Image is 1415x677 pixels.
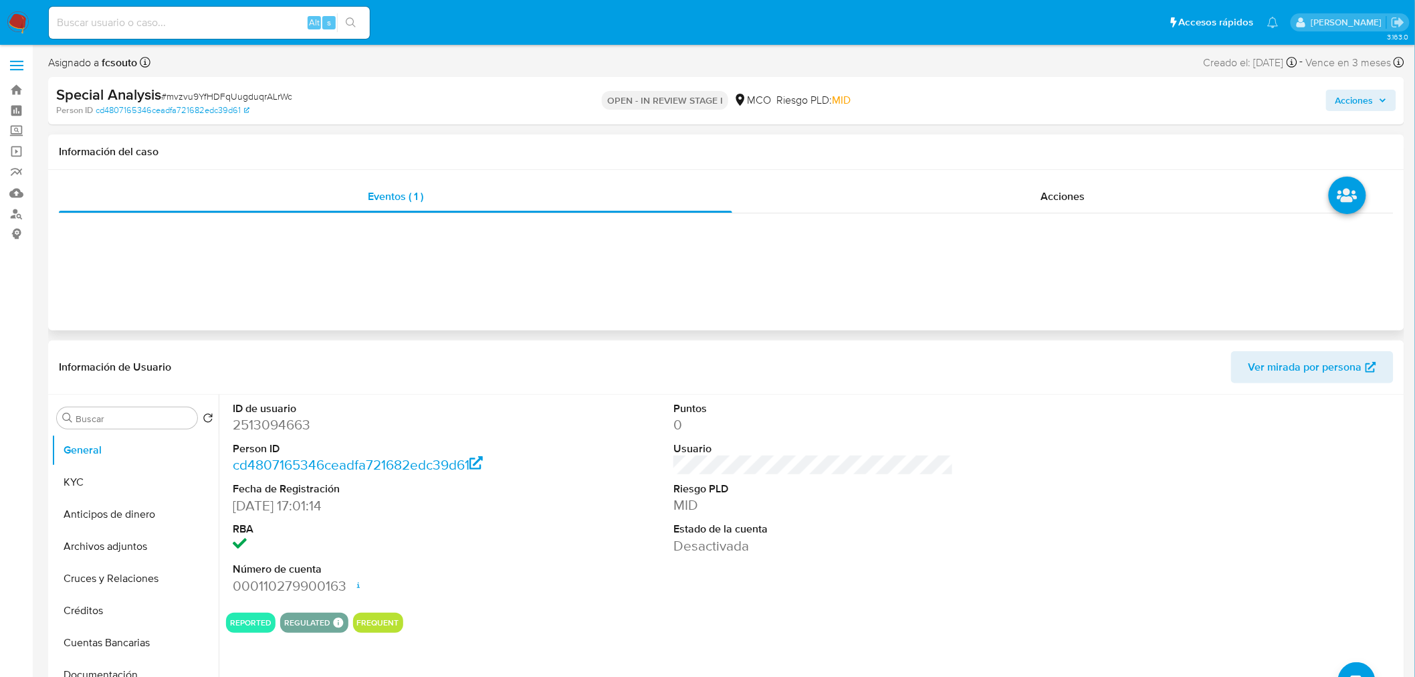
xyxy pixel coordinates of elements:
dt: ID de usuario [233,401,513,416]
button: KYC [51,466,219,498]
dd: 000110279900163 [233,577,513,595]
input: Buscar usuario o caso... [49,14,370,31]
dd: MID [673,496,954,514]
b: fcsouto [99,55,137,70]
button: Archivos adjuntos [51,530,219,563]
dd: Desactivada [673,537,954,555]
dt: Usuario [673,442,954,456]
button: Volver al orden por defecto [203,413,213,427]
dt: Fecha de Registración [233,482,513,496]
button: Cuentas Bancarias [51,627,219,659]
p: felipe.cayon@mercadolibre.com [1311,16,1386,29]
dd: [DATE] 17:01:14 [233,496,513,515]
p: OPEN - IN REVIEW STAGE I [602,91,728,110]
h1: Información de Usuario [59,361,171,374]
b: Special Analysis [56,84,161,105]
dd: 0 [673,415,954,434]
a: cd4807165346ceadfa721682edc39d61 [96,104,249,116]
span: - [1300,54,1303,72]
dt: Person ID [233,442,513,456]
button: Anticipos de dinero [51,498,219,530]
button: Cruces y Relaciones [51,563,219,595]
dt: Estado de la cuenta [673,522,954,537]
dt: RBA [233,522,513,537]
span: Vence en 3 meses [1306,56,1392,70]
button: General [51,434,219,466]
button: Buscar [62,413,73,423]
a: Notificaciones [1267,17,1279,28]
a: cd4807165346ceadfa721682edc39d61 [233,455,483,474]
dt: Puntos [673,401,954,416]
button: Créditos [51,595,219,627]
input: Buscar [76,413,192,425]
dt: Número de cuenta [233,562,513,577]
h1: Información del caso [59,145,1394,159]
dt: Riesgo PLD [673,482,954,496]
a: Salir [1391,15,1405,29]
button: Ver mirada por persona [1231,351,1394,383]
span: Riesgo PLD: [776,93,851,108]
span: Ver mirada por persona [1248,351,1362,383]
span: Asignado a [48,56,137,70]
span: Accesos rápidos [1179,15,1254,29]
div: Creado el: [DATE] [1204,54,1297,72]
span: MID [832,92,851,108]
button: Acciones [1326,90,1396,111]
button: search-icon [337,13,364,32]
span: Alt [309,16,320,29]
span: Acciones [1041,189,1085,204]
b: Person ID [56,104,93,116]
span: Eventos ( 1 ) [368,189,423,204]
div: MCO [734,93,771,108]
span: Acciones [1335,90,1374,111]
dd: 2513094663 [233,415,513,434]
span: # mvzvu9YfHDFqUugduqrALrWc [161,90,292,103]
span: s [327,16,331,29]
